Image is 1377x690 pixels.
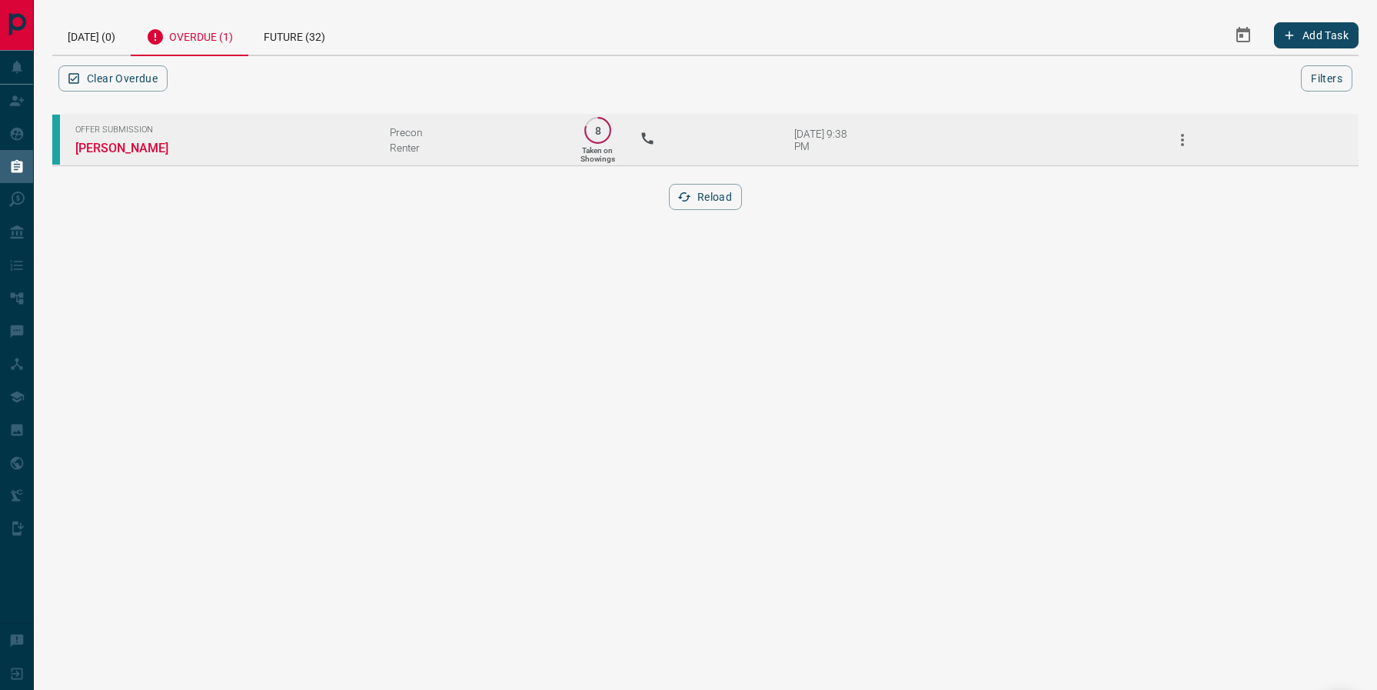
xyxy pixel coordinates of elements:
[248,15,341,55] div: Future (32)
[58,65,168,92] button: Clear Overdue
[390,142,555,154] div: Renter
[131,15,248,56] div: Overdue (1)
[1274,22,1359,48] button: Add Task
[592,125,604,136] p: 8
[52,115,60,165] div: condos.ca
[75,125,367,135] span: Offer Submission
[390,126,555,138] div: Precon
[52,15,131,55] div: [DATE] (0)
[75,141,191,155] a: [PERSON_NAME]
[1301,65,1352,92] button: Filters
[580,146,615,163] p: Taken on Showings
[669,184,742,210] button: Reload
[1225,17,1262,54] button: Select Date Range
[794,128,860,152] div: [DATE] 9:38 PM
